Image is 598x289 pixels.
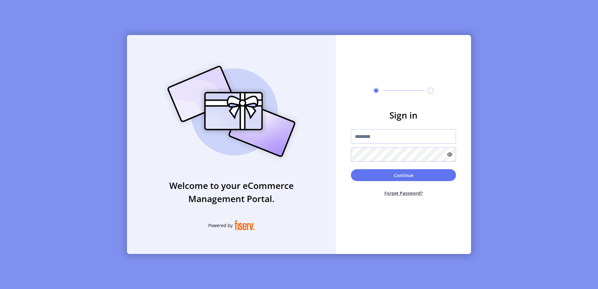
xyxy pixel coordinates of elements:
[208,222,233,229] span: Powered by
[351,169,456,181] button: Continue
[127,179,336,205] h3: Welcome to your eCommerce Management Portal.
[351,109,456,122] h3: Sign in
[158,59,305,164] img: card_Illustration.svg
[351,185,456,201] button: Forget Password?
